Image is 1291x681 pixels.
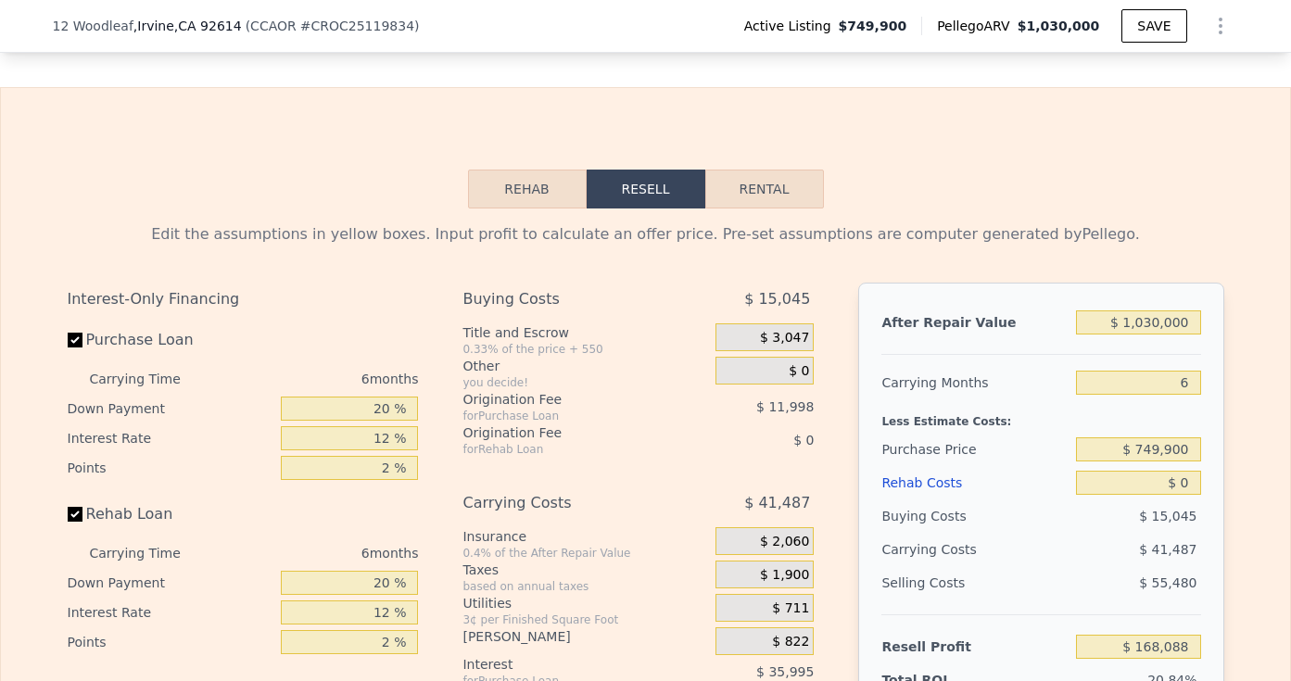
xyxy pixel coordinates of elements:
input: Purchase Loan [68,333,82,347]
div: Utilities [462,594,708,612]
div: Rehab Costs [881,466,1069,499]
div: Interest [462,655,669,674]
div: Other [462,357,708,375]
div: Points [68,453,274,483]
div: for Rehab Loan [462,442,669,457]
div: Selling Costs [881,566,1069,599]
label: Purchase Loan [68,323,274,357]
div: Interest-Only Financing [68,283,419,316]
div: Buying Costs [881,499,1069,533]
div: Carrying Costs [462,486,669,520]
div: Carrying Months [881,366,1069,399]
div: Insurance [462,527,708,546]
div: Interest Rate [68,423,274,453]
span: $ 41,487 [744,486,810,520]
div: Carrying Costs [881,533,997,566]
button: Show Options [1202,7,1239,44]
span: , CA 92614 [174,19,242,33]
button: Rehab [468,170,587,208]
div: you decide! [462,375,708,390]
span: 12 Woodleaf [53,17,133,35]
span: $ 41,487 [1139,542,1196,557]
button: SAVE [1121,9,1186,43]
span: Pellego ARV [937,17,1018,35]
span: $ 55,480 [1139,575,1196,590]
div: Down Payment [68,568,274,598]
span: , Irvine [133,17,242,35]
span: $ 3,047 [760,330,809,347]
div: Carrying Time [90,538,210,568]
span: $ 0 [793,433,814,448]
div: Points [68,627,274,657]
span: $ 35,995 [756,664,814,679]
div: ( ) [246,17,420,35]
div: Edit the assumptions in yellow boxes. Input profit to calculate an offer price. Pre-set assumptio... [68,223,1224,246]
div: Carrying Time [90,364,210,394]
span: $ 11,998 [756,399,814,414]
input: Rehab Loan [68,507,82,522]
div: 0.33% of the price + 550 [462,342,708,357]
div: Taxes [462,561,708,579]
span: $ 15,045 [1139,509,1196,523]
div: 3¢ per Finished Square Foot [462,612,708,627]
div: for Purchase Loan [462,409,669,423]
div: Down Payment [68,394,274,423]
span: $ 15,045 [744,283,810,316]
span: $ 2,060 [760,534,809,550]
span: $749,900 [839,17,907,35]
span: # CROC25119834 [300,19,414,33]
div: After Repair Value [881,306,1069,339]
span: $ 0 [789,363,809,380]
div: Title and Escrow [462,323,708,342]
span: Active Listing [744,17,839,35]
div: Purchase Price [881,433,1069,466]
div: Origination Fee [462,423,669,442]
div: Interest Rate [68,598,274,627]
div: based on annual taxes [462,579,708,594]
div: [PERSON_NAME] [462,627,708,646]
div: Resell Profit [881,630,1069,663]
div: 6 months [218,538,419,568]
span: CCAOR [250,19,297,33]
div: Buying Costs [462,283,669,316]
span: $ 1,900 [760,567,809,584]
button: Resell [587,170,705,208]
div: 0.4% of the After Repair Value [462,546,708,561]
span: $ 822 [772,634,809,650]
span: $ 711 [772,600,809,617]
label: Rehab Loan [68,498,274,531]
div: Origination Fee [462,390,669,409]
button: Rental [705,170,824,208]
div: Less Estimate Costs: [881,399,1200,433]
span: $1,030,000 [1018,19,1100,33]
div: 6 months [218,364,419,394]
